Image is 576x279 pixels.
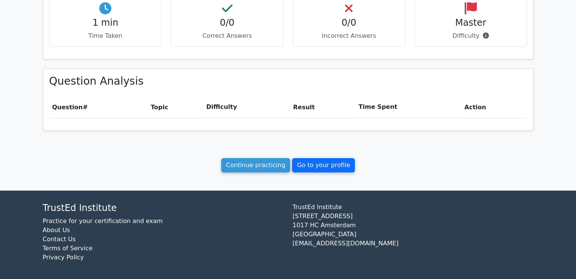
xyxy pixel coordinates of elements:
p: Correct Answers [177,31,277,40]
th: Result [290,96,356,118]
th: Time Spent [356,96,461,118]
h4: 0/0 [177,17,277,28]
a: Privacy Policy [43,254,84,261]
h4: 1 min [56,17,156,28]
a: About Us [43,226,70,234]
a: Go to your profile [292,158,355,172]
div: TrustEd Institute [STREET_ADDRESS] 1017 HC Amsterdam [GEOGRAPHIC_DATA] [EMAIL_ADDRESS][DOMAIN_NAME] [288,203,538,268]
th: Topic [148,96,203,118]
h4: TrustEd Institute [43,203,284,214]
p: Incorrect Answers [299,31,399,40]
span: Question [52,104,83,111]
a: Practice for your certification and exam [43,217,163,225]
h3: Question Analysis [49,75,527,88]
h4: 0/0 [299,17,399,28]
a: Contact Us [43,236,76,243]
a: Terms of Service [43,245,93,252]
h4: Master [421,17,521,28]
a: Continue practicing [221,158,290,172]
p: Difficulty [421,31,521,40]
th: # [49,96,148,118]
th: Action [461,96,527,118]
th: Difficulty [203,96,290,118]
p: Time Taken [56,31,156,40]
